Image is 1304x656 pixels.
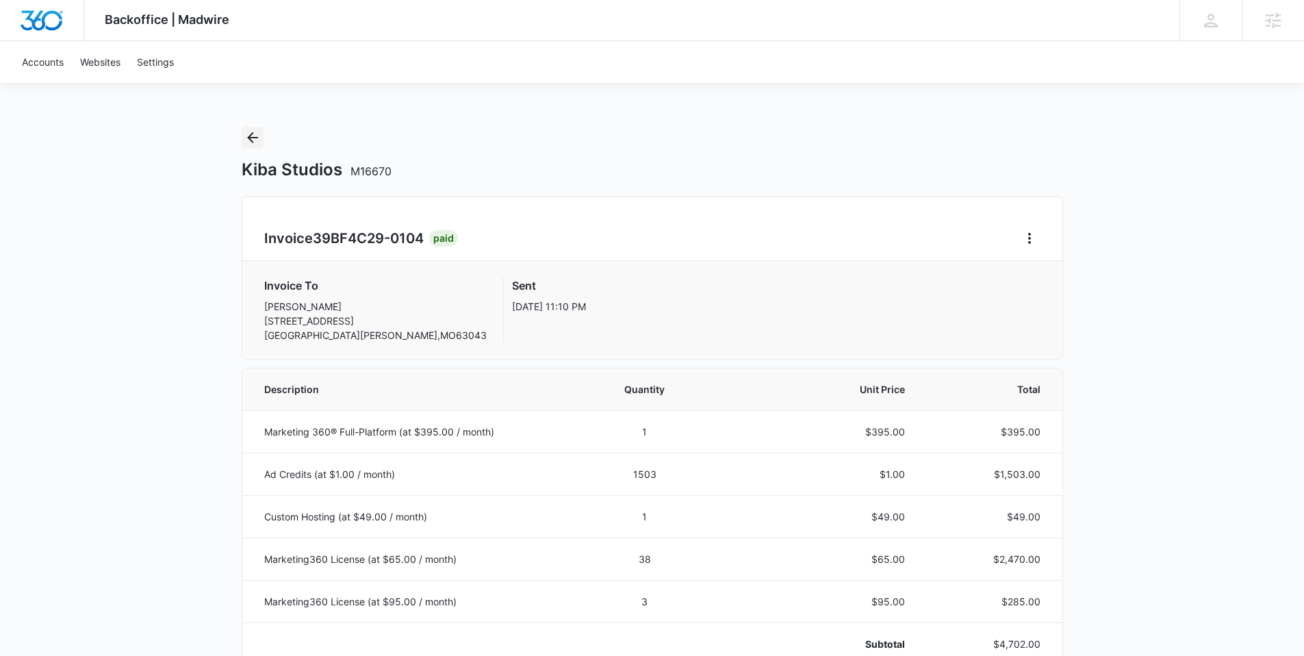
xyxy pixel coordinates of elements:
h2: Invoice [264,228,429,249]
p: $4,702.00 [938,637,1040,651]
button: Home [1019,227,1040,249]
td: 38 [585,538,705,580]
a: Websites [72,41,129,83]
p: Marketing 360® Full-Platform (at $395.00 / month) [264,425,568,439]
p: Custom Hosting (at $49.00 / month) [264,509,568,524]
p: $1,503.00 [938,467,1040,481]
p: Marketing360 License (at $95.00 / month) [264,594,568,609]
p: $1.00 [721,467,905,481]
button: Back [242,127,264,149]
div: Paid [429,230,458,247]
td: 3 [585,580,705,622]
td: 1 [585,410,705,453]
p: $395.00 [721,425,905,439]
p: Ad Credits (at $1.00 / month) [264,467,568,481]
p: $95.00 [721,594,905,609]
span: Unit Price [721,382,905,396]
a: Accounts [14,41,72,83]
p: $395.00 [938,425,1040,439]
a: Settings [129,41,182,83]
span: M16670 [350,164,392,178]
h3: Sent [512,277,586,294]
h1: Kiba Studios [242,160,392,180]
p: $65.00 [721,552,905,566]
span: Backoffice | Madwire [105,12,229,27]
h3: Invoice To [264,277,487,294]
td: 1503 [585,453,705,495]
span: 39BF4C29-0104 [313,230,424,247]
p: $2,470.00 [938,552,1040,566]
p: Subtotal [721,637,905,651]
p: $285.00 [938,594,1040,609]
p: [DATE] 11:10 PM [512,299,586,314]
p: $49.00 [721,509,905,524]
p: $49.00 [938,509,1040,524]
span: Quantity [601,382,689,396]
span: Total [938,382,1040,396]
td: 1 [585,495,705,538]
span: Description [264,382,568,396]
p: Marketing360 License (at $65.00 / month) [264,552,568,566]
p: [PERSON_NAME] [STREET_ADDRESS] [GEOGRAPHIC_DATA][PERSON_NAME] , MO 63043 [264,299,487,342]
